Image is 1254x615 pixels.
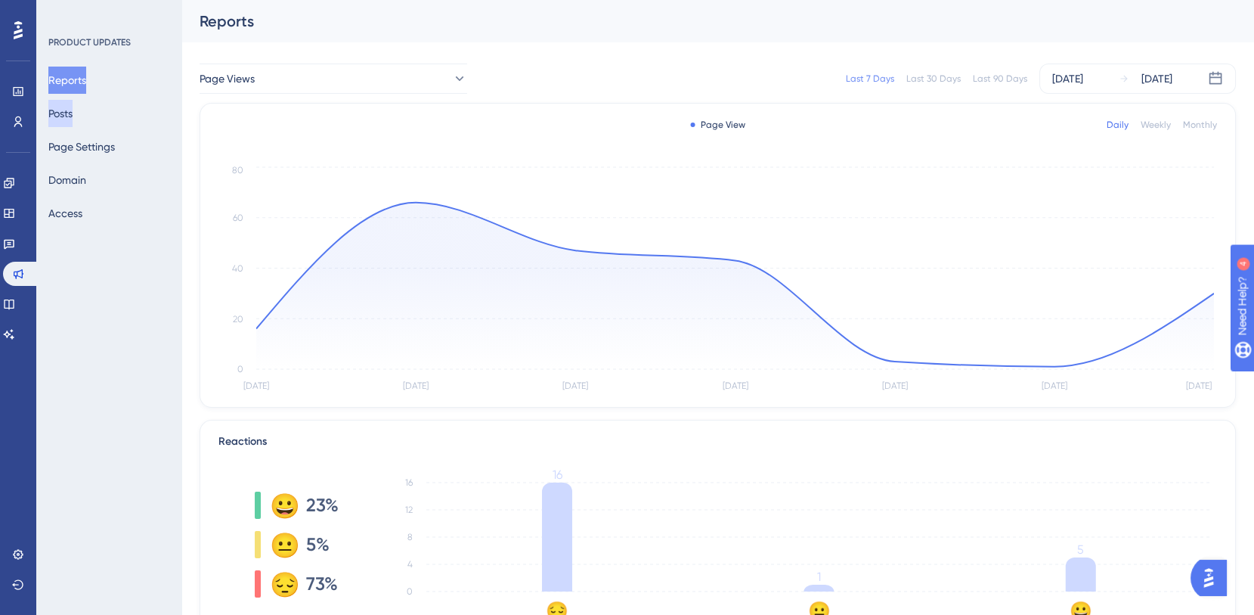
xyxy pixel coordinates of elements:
[405,477,413,488] tspan: 16
[882,380,908,391] tspan: [DATE]
[232,165,243,175] tspan: 80
[1186,380,1212,391] tspan: [DATE]
[403,380,429,391] tspan: [DATE]
[105,8,110,20] div: 4
[553,467,562,482] tspan: 16
[723,380,748,391] tspan: [DATE]
[306,572,338,596] span: 73%
[200,64,467,94] button: Page Views
[243,380,269,391] tspan: [DATE]
[817,570,821,584] tspan: 1
[48,200,82,227] button: Access
[270,572,294,596] div: 😔
[200,70,255,88] span: Page Views
[906,73,961,85] div: Last 30 Days
[407,532,413,542] tspan: 8
[48,67,86,94] button: Reports
[1107,119,1129,131] div: Daily
[690,119,745,131] div: Page View
[218,433,1217,451] div: Reactions
[270,493,294,517] div: 😀
[407,559,413,570] tspan: 4
[237,364,243,374] tspan: 0
[270,533,294,557] div: 😐
[233,213,243,223] tspan: 60
[306,533,330,557] span: 5%
[846,73,894,85] div: Last 7 Days
[562,380,588,391] tspan: [DATE]
[48,133,115,160] button: Page Settings
[1052,70,1083,88] div: [DATE]
[48,36,131,48] div: PRODUCT UPDATES
[1077,542,1084,557] tspan: 5
[48,166,86,194] button: Domain
[407,586,413,597] tspan: 0
[232,263,243,274] tspan: 40
[1191,555,1236,601] iframe: UserGuiding AI Assistant Launcher
[1042,380,1067,391] tspan: [DATE]
[306,493,339,517] span: 23%
[973,73,1027,85] div: Last 90 Days
[405,505,413,515] tspan: 12
[1141,119,1171,131] div: Weekly
[1141,70,1172,88] div: [DATE]
[1183,119,1217,131] div: Monthly
[233,314,243,325] tspan: 20
[48,100,73,127] button: Posts
[200,11,1198,32] div: Reports
[36,4,94,22] span: Need Help?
